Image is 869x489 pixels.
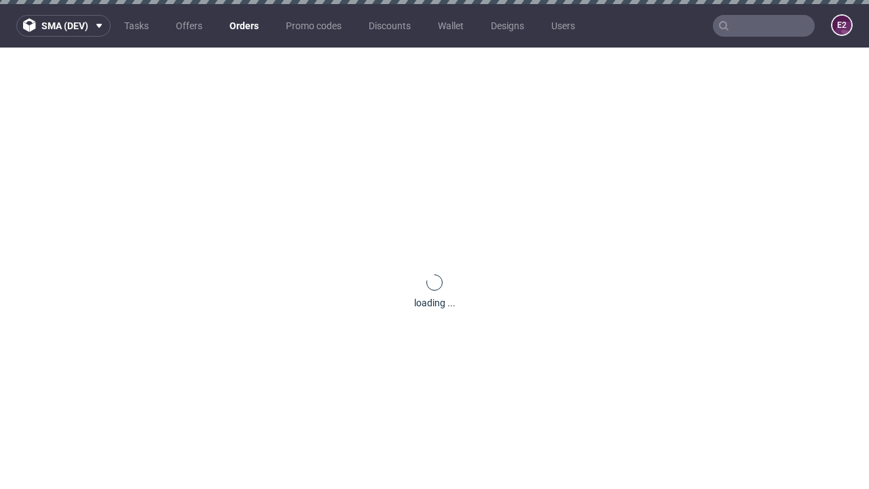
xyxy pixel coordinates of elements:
a: Designs [483,15,532,37]
div: loading ... [414,296,456,310]
a: Orders [221,15,267,37]
a: Offers [168,15,210,37]
a: Wallet [430,15,472,37]
figcaption: e2 [832,16,851,35]
a: Tasks [116,15,157,37]
button: sma (dev) [16,15,111,37]
a: Promo codes [278,15,350,37]
a: Discounts [360,15,419,37]
span: sma (dev) [41,21,88,31]
a: Users [543,15,583,37]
